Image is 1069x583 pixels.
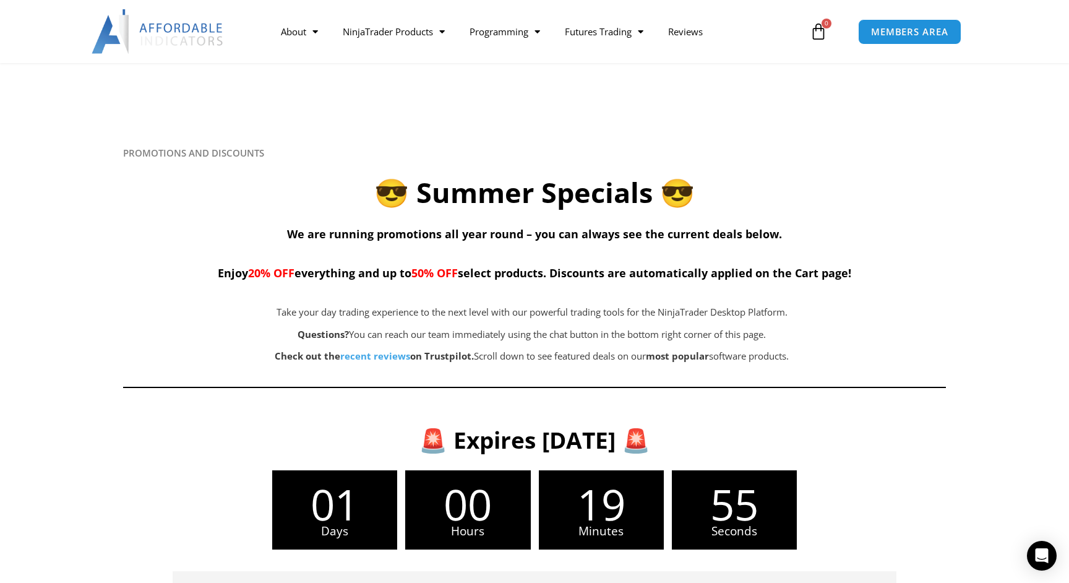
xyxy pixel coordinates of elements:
[539,483,664,525] span: 19
[123,175,946,211] h2: 😎 Summer Specials 😎
[405,483,530,525] span: 00
[405,525,530,537] span: Hours
[646,350,709,362] b: most popular
[539,525,664,537] span: Minutes
[871,27,948,37] span: MEMBERS AREA
[272,483,397,525] span: 01
[672,525,797,537] span: Seconds
[552,17,656,46] a: Futures Trading
[457,17,552,46] a: Programming
[92,9,225,54] img: LogoAI | Affordable Indicators – NinjaTrader
[791,14,846,50] a: 0
[858,19,961,45] a: MEMBERS AREA
[268,17,807,46] nav: Menu
[1027,541,1057,571] div: Open Intercom Messenger
[185,326,879,343] p: You can reach our team immediately using the chat button in the bottom right corner of this page.
[340,350,410,362] a: recent reviews
[656,17,715,46] a: Reviews
[287,227,782,241] span: We are running promotions all year round – you can always see the current deals below.
[218,266,851,280] span: Enjoy everything and up to select products. Discounts are automatically applied on the Cart page!
[144,425,926,455] h3: 🚨 Expires [DATE] 🚨
[272,525,397,537] span: Days
[822,19,831,28] span: 0
[275,350,474,362] strong: Check out the on Trustpilot.
[248,266,294,280] span: 20% OFF
[185,348,879,365] p: Scroll down to see featured deals on our software products.
[672,483,797,525] span: 55
[123,147,946,159] h6: PROMOTIONS AND DISCOUNTS
[268,17,330,46] a: About
[411,266,458,280] span: 50% OFF
[298,328,349,340] strong: Questions?
[277,306,788,318] span: Take your day trading experience to the next level with our powerful trading tools for the NinjaT...
[330,17,457,46] a: NinjaTrader Products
